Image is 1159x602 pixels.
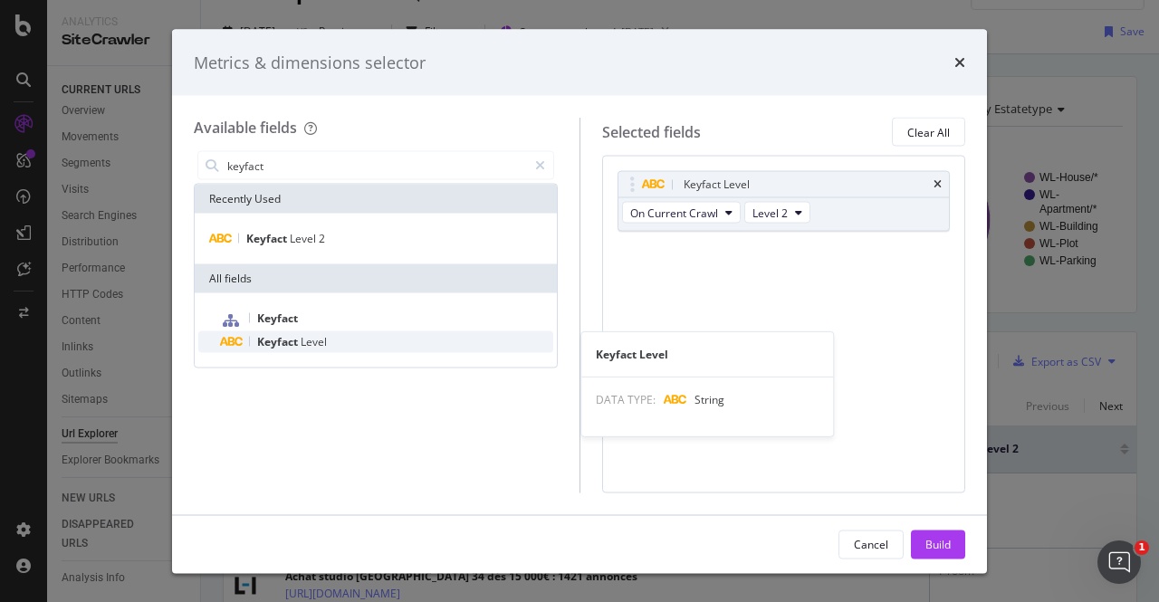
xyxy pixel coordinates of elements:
div: All fields [195,264,557,293]
div: times [934,179,942,190]
div: Keyfact Level [684,176,750,194]
div: times [954,51,965,74]
div: Available fields [194,118,297,138]
button: Level 2 [744,202,810,224]
span: 1 [1135,540,1149,555]
button: Clear All [892,118,965,147]
span: Keyfact [246,231,290,246]
span: Level [301,334,327,349]
div: Cancel [854,536,888,551]
div: Keyfact LeveltimesOn Current CrawlLevel 2 [618,171,951,232]
span: Keyfact [257,334,301,349]
span: DATA TYPE: [596,391,656,406]
span: Level 2 [752,205,788,220]
div: modal [172,29,987,573]
div: Build [925,536,951,551]
input: Search by field name [225,152,527,179]
span: Keyfact [257,311,298,326]
button: Build [911,530,965,559]
div: Clear All [907,124,950,139]
div: Keyfact Level [581,346,833,361]
span: On Current Crawl [630,205,718,220]
button: Cancel [838,530,904,559]
button: On Current Crawl [622,202,741,224]
span: 2 [319,231,325,246]
span: Level [290,231,319,246]
div: Metrics & dimensions selector [194,51,426,74]
iframe: Intercom live chat [1097,540,1141,584]
div: Selected fields [602,121,701,142]
span: String [694,391,724,406]
div: Recently Used [195,185,557,214]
